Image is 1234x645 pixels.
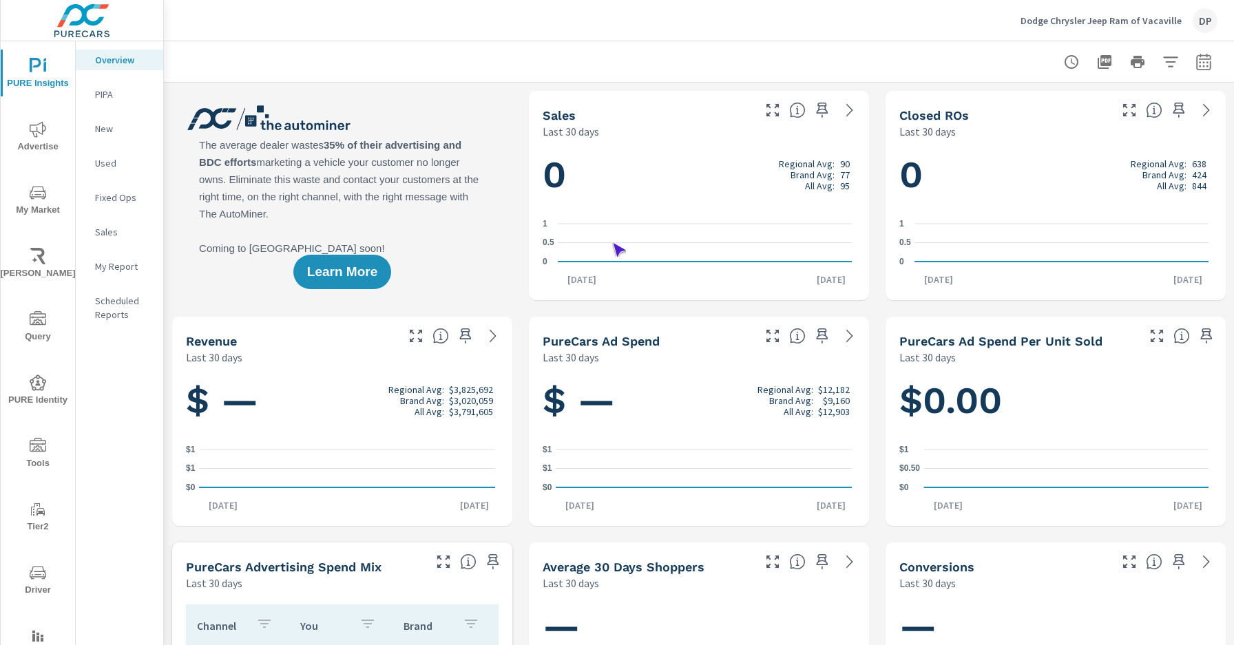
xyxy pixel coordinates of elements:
[1142,169,1186,180] p: Brand Avg:
[5,311,71,345] span: Query
[818,406,850,417] p: $12,903
[543,560,704,574] h5: Average 30 Days Shoppers
[899,483,909,492] text: $0
[400,395,444,406] p: Brand Avg:
[95,191,152,204] p: Fixed Ops
[839,325,861,347] a: See more details in report
[5,438,71,472] span: Tools
[1124,48,1151,76] button: Print Report
[95,225,152,239] p: Sales
[543,483,552,492] text: $0
[95,156,152,170] p: Used
[762,551,784,573] button: Make Fullscreen
[5,501,71,535] span: Tier2
[899,445,909,454] text: $1
[1164,498,1212,512] p: [DATE]
[1157,180,1186,191] p: All Avg:
[543,219,547,229] text: 1
[449,406,493,417] p: $3,791,605
[899,464,920,474] text: $0.50
[449,395,493,406] p: $3,020,059
[76,118,163,139] div: New
[779,158,835,169] p: Regional Avg:
[404,619,452,633] p: Brand
[482,325,504,347] a: See more details in report
[293,255,391,289] button: Learn More
[762,99,784,121] button: Make Fullscreen
[1168,551,1190,573] span: Save this to your personalized report
[95,294,152,321] p: Scheduled Reports
[95,260,152,273] p: My Report
[811,99,833,121] span: Save this to your personalized report
[1157,48,1184,76] button: Apply Filters
[5,58,71,92] span: PURE Insights
[789,553,806,570] span: A rolling 30 day total of daily Shoppers on the dealership website, averaged over the selected da...
[1195,99,1217,121] a: See more details in report
[307,266,377,278] span: Learn More
[899,257,904,266] text: 0
[805,180,835,191] p: All Avg:
[460,553,477,570] span: This table looks at how you compare to the amount of budget you spend per channel as opposed to y...
[899,349,956,366] p: Last 30 days
[1195,325,1217,347] span: Save this to your personalized report
[482,551,504,573] span: Save this to your personalized report
[1118,551,1140,573] button: Make Fullscreen
[1193,8,1217,33] div: DP
[388,384,444,395] p: Regional Avg:
[818,384,850,395] p: $12,182
[823,395,850,406] p: $9,160
[449,384,493,395] p: $3,825,692
[543,377,855,424] h1: $ —
[5,564,71,598] span: Driver
[76,290,163,325] div: Scheduled Reports
[839,99,861,121] a: See more details in report
[789,102,806,118] span: Number of vehicles sold by the dealership over the selected date range. [Source: This data is sou...
[76,222,163,242] div: Sales
[840,158,850,169] p: 90
[839,551,861,573] a: See more details in report
[197,619,245,633] p: Channel
[899,377,1212,424] h1: $0.00
[450,498,499,512] p: [DATE]
[769,395,813,406] p: Brand Avg:
[1192,158,1206,169] p: 638
[1195,551,1217,573] a: See more details in report
[1146,325,1168,347] button: Make Fullscreen
[186,575,242,591] p: Last 30 days
[543,575,599,591] p: Last 30 days
[899,238,911,248] text: 0.5
[899,560,974,574] h5: Conversions
[791,169,835,180] p: Brand Avg:
[914,273,963,286] p: [DATE]
[76,153,163,173] div: Used
[1192,180,1206,191] p: 844
[543,334,660,348] h5: PureCars Ad Spend
[5,121,71,155] span: Advertise
[432,551,454,573] button: Make Fullscreen
[543,445,552,454] text: $1
[899,575,956,591] p: Last 30 days
[1192,169,1206,180] p: 424
[899,151,1212,198] h1: 0
[95,122,152,136] p: New
[186,334,237,348] h5: Revenue
[186,464,196,474] text: $1
[1173,328,1190,344] span: Average cost of advertising per each vehicle sold at the dealer over the selected date range. The...
[1091,48,1118,76] button: "Export Report to PDF"
[1118,99,1140,121] button: Make Fullscreen
[76,84,163,105] div: PIPA
[1131,158,1186,169] p: Regional Avg:
[807,273,855,286] p: [DATE]
[543,464,552,474] text: $1
[543,151,855,198] h1: 0
[76,256,163,277] div: My Report
[405,325,427,347] button: Make Fullscreen
[454,325,477,347] span: Save this to your personalized report
[1021,14,1182,27] p: Dodge Chrysler Jeep Ram of Vacaville
[899,334,1102,348] h5: PureCars Ad Spend Per Unit Sold
[186,349,242,366] p: Last 30 days
[199,498,247,512] p: [DATE]
[186,483,196,492] text: $0
[762,325,784,347] button: Make Fullscreen
[543,257,547,266] text: 0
